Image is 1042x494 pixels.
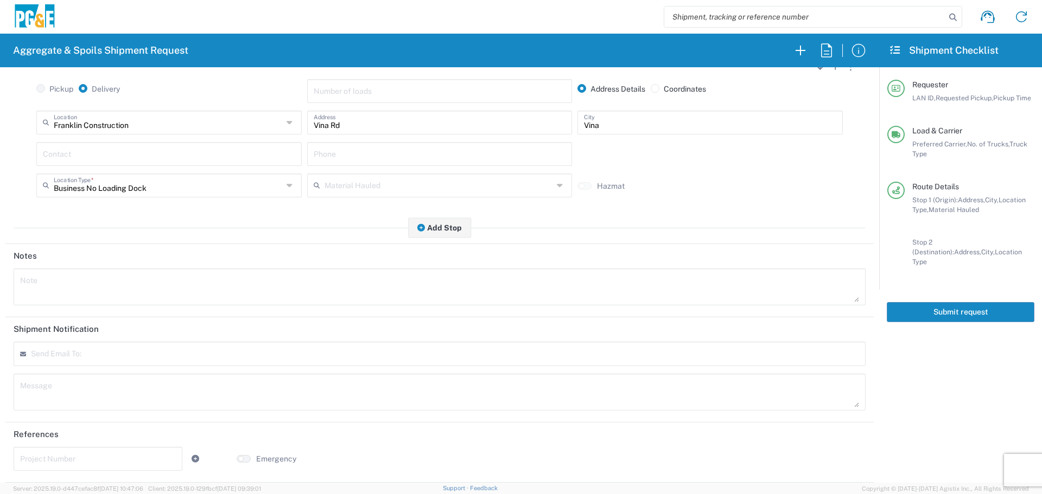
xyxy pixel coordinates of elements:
h2: References [14,429,59,440]
span: Route Details [912,182,959,191]
label: Address Details [577,84,645,94]
span: Stop 2 (Destination): [912,238,954,256]
span: Server: 2025.19.0-d447cefac8f [13,485,143,492]
span: City, [981,248,995,256]
span: Pickup Time [993,94,1031,102]
span: LAN ID, [912,94,936,102]
span: Address, [954,248,981,256]
span: [DATE] 09:39:01 [217,485,261,492]
h2: Shipment Notification [14,324,99,335]
h2: Notes [14,251,37,261]
label: Hazmat [597,181,625,191]
button: Add Stop [408,217,471,238]
span: Copyright © [DATE]-[DATE] Agistix Inc., All Rights Reserved [862,484,1029,493]
a: Add Reference [188,451,203,466]
span: Requester [912,80,948,89]
img: pge [13,4,56,30]
span: Address, [958,196,985,204]
span: [DATE] 10:47:06 [99,485,143,492]
span: Stop 1 (Origin): [912,196,958,204]
span: Material Hauled [929,206,979,214]
label: Coordinates [651,84,706,94]
a: Feedback [470,485,498,491]
span: Requested Pickup, [936,94,993,102]
h2: Aggregate & Spoils Shipment Request [13,44,188,57]
button: Submit request [887,302,1034,322]
a: Support [443,485,470,491]
label: Emergency [256,454,296,464]
input: Shipment, tracking or reference number [664,7,945,27]
span: Preferred Carrier, [912,140,967,148]
span: No. of Trucks, [967,140,1009,148]
span: City, [985,196,999,204]
span: Load & Carrier [912,126,962,135]
span: Client: 2025.19.0-129fbcf [148,485,261,492]
h2: Shipment Checklist [889,44,999,57]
